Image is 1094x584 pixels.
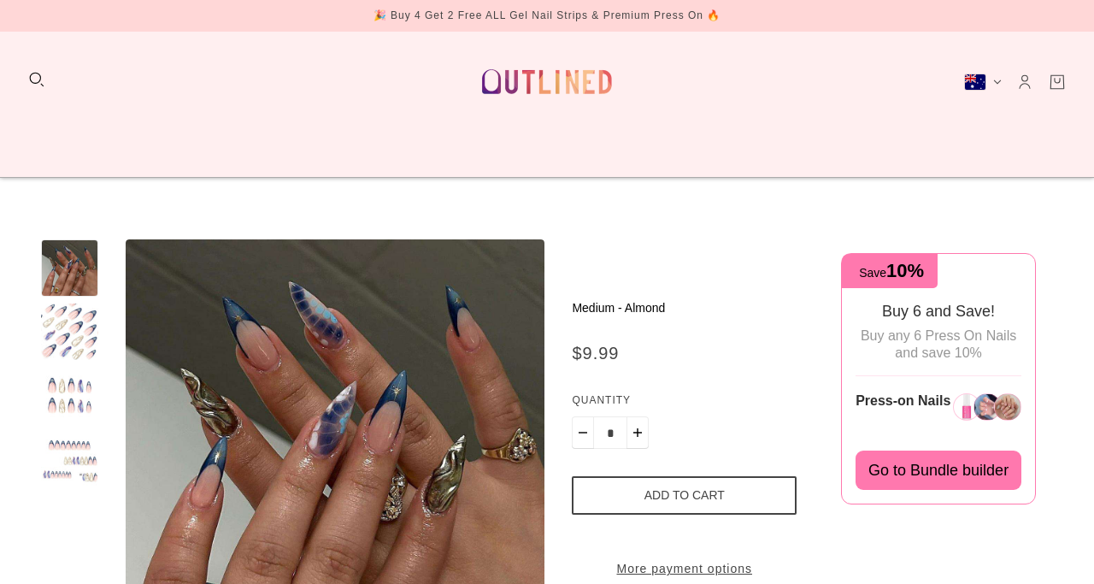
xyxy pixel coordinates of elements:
[572,299,797,317] p: Medium - Almond
[572,416,594,449] button: Minus
[572,392,797,416] label: Quantity
[472,45,622,118] a: Outlined
[27,70,46,89] button: Search
[859,266,924,280] span: Save
[373,7,721,25] div: 🎉 Buy 4 Get 2 Free ALL Gel Nail Strips & Premium Press On 🔥
[856,393,950,408] span: Press-on Nails
[861,328,1016,360] span: Buy any 6 Press On Nails and save 10%
[1048,73,1067,91] a: Cart
[572,560,797,578] a: More payment options
[886,260,924,281] span: 10%
[572,344,619,363] span: $9.99
[626,416,649,449] button: Plus
[882,303,995,320] span: Buy 6 and Save!
[868,461,1009,480] span: Go to Bundle builder
[572,476,797,515] button: Add to cart
[964,74,1002,91] button: Australia
[1015,73,1034,91] a: Account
